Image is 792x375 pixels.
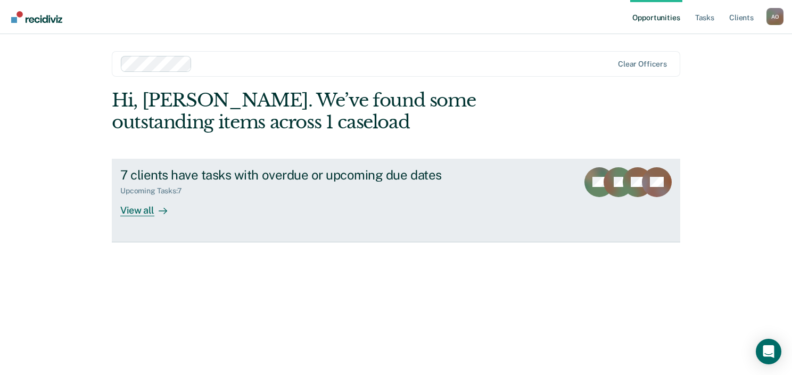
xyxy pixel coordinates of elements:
div: Clear officers [618,60,667,69]
a: 7 clients have tasks with overdue or upcoming due datesUpcoming Tasks:7View all [112,159,680,242]
img: Recidiviz [11,11,62,23]
div: Open Intercom Messenger [756,339,781,364]
div: View all [120,195,180,216]
button: Profile dropdown button [766,8,783,25]
div: Hi, [PERSON_NAME]. We’ve found some outstanding items across 1 caseload [112,89,566,133]
div: Upcoming Tasks : 7 [120,186,191,195]
div: A O [766,8,783,25]
div: 7 clients have tasks with overdue or upcoming due dates [120,167,494,183]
